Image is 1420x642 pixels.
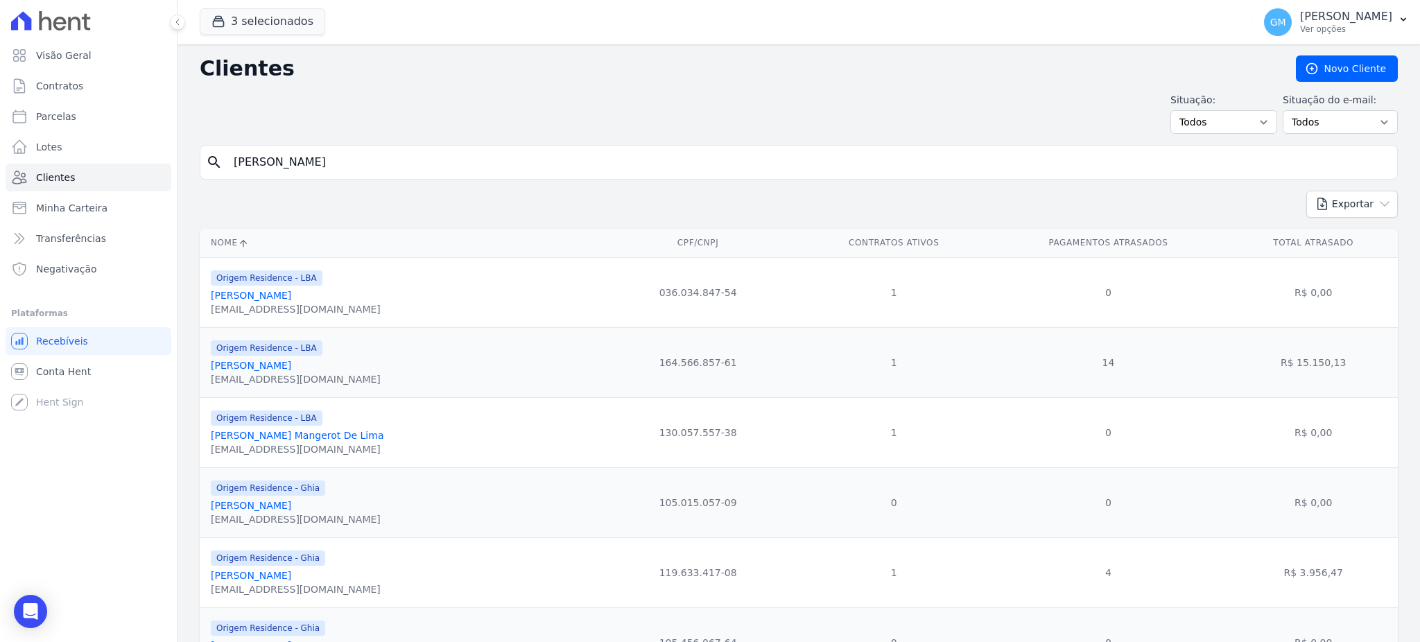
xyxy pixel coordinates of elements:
[988,467,1229,537] td: 0
[6,194,171,222] a: Minha Carteira
[211,340,322,356] span: Origem Residence - LBA
[211,410,322,426] span: Origem Residence - LBA
[36,201,107,215] span: Minha Carteira
[1229,327,1398,397] td: R$ 15.150,13
[211,430,383,441] a: [PERSON_NAME] Mangerot De Lima
[200,229,596,257] th: Nome
[988,327,1229,397] td: 14
[206,154,223,171] i: search
[596,327,800,397] td: 164.566.857-61
[1229,537,1398,607] td: R$ 3.956,47
[1229,257,1398,327] td: R$ 0,00
[6,103,171,130] a: Parcelas
[36,140,62,154] span: Lotes
[988,537,1229,607] td: 4
[11,305,166,322] div: Plataformas
[211,550,325,566] span: Origem Residence - Ghia
[1300,10,1392,24] p: [PERSON_NAME]
[6,72,171,100] a: Contratos
[211,570,291,581] a: [PERSON_NAME]
[800,537,988,607] td: 1
[1253,3,1420,42] button: GM [PERSON_NAME] Ver opções
[36,171,75,184] span: Clientes
[6,164,171,191] a: Clientes
[36,232,106,245] span: Transferências
[1306,191,1398,218] button: Exportar
[988,257,1229,327] td: 0
[596,537,800,607] td: 119.633.417-08
[211,500,291,511] a: [PERSON_NAME]
[211,621,325,636] span: Origem Residence - Ghia
[800,467,988,537] td: 0
[6,255,171,283] a: Negativação
[36,262,97,276] span: Negativação
[211,582,381,596] div: [EMAIL_ADDRESS][DOMAIN_NAME]
[1229,397,1398,467] td: R$ 0,00
[211,442,383,456] div: [EMAIL_ADDRESS][DOMAIN_NAME]
[988,229,1229,257] th: Pagamentos Atrasados
[6,358,171,385] a: Conta Hent
[596,397,800,467] td: 130.057.557-38
[1229,229,1398,257] th: Total Atrasado
[211,270,322,286] span: Origem Residence - LBA
[988,397,1229,467] td: 0
[36,79,83,93] span: Contratos
[36,110,76,123] span: Parcelas
[36,334,88,348] span: Recebíveis
[596,229,800,257] th: CPF/CNPJ
[1296,55,1398,82] a: Novo Cliente
[36,365,91,379] span: Conta Hent
[211,480,325,496] span: Origem Residence - Ghia
[211,512,381,526] div: [EMAIL_ADDRESS][DOMAIN_NAME]
[211,290,291,301] a: [PERSON_NAME]
[800,229,988,257] th: Contratos Ativos
[211,360,291,371] a: [PERSON_NAME]
[200,8,325,35] button: 3 selecionados
[225,148,1392,176] input: Buscar por nome, CPF ou e-mail
[6,133,171,161] a: Lotes
[596,257,800,327] td: 036.034.847-54
[6,327,171,355] a: Recebíveis
[6,42,171,69] a: Visão Geral
[36,49,92,62] span: Visão Geral
[1229,467,1398,537] td: R$ 0,00
[6,225,171,252] a: Transferências
[200,56,1274,81] h2: Clientes
[1300,24,1392,35] p: Ver opções
[800,257,988,327] td: 1
[1283,93,1398,107] label: Situação do e-mail:
[1270,17,1286,27] span: GM
[211,372,381,386] div: [EMAIL_ADDRESS][DOMAIN_NAME]
[211,302,381,316] div: [EMAIL_ADDRESS][DOMAIN_NAME]
[800,397,988,467] td: 1
[596,467,800,537] td: 105.015.057-09
[14,595,47,628] div: Open Intercom Messenger
[1170,93,1277,107] label: Situação:
[800,327,988,397] td: 1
